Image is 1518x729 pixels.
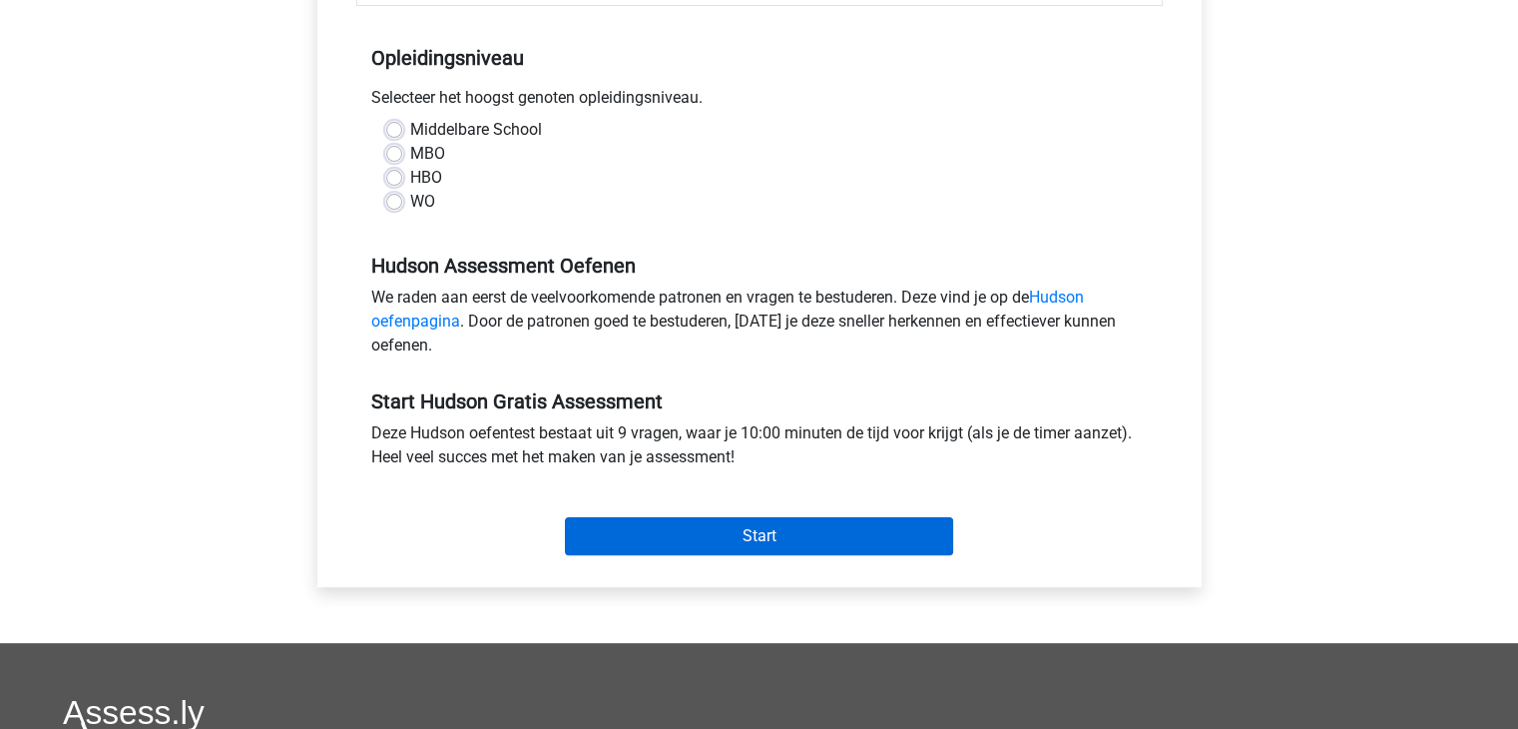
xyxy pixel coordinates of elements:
[371,389,1148,413] h5: Start Hudson Gratis Assessment
[371,254,1148,278] h5: Hudson Assessment Oefenen
[410,166,442,190] label: HBO
[410,118,542,142] label: Middelbare School
[410,190,435,214] label: WO
[356,421,1163,477] div: Deze Hudson oefentest bestaat uit 9 vragen, waar je 10:00 minuten de tijd voor krijgt (als je de ...
[356,286,1163,365] div: We raden aan eerst de veelvoorkomende patronen en vragen te bestuderen. Deze vind je op de . Door...
[565,517,953,555] input: Start
[356,86,1163,118] div: Selecteer het hoogst genoten opleidingsniveau.
[371,38,1148,78] h5: Opleidingsniveau
[410,142,445,166] label: MBO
